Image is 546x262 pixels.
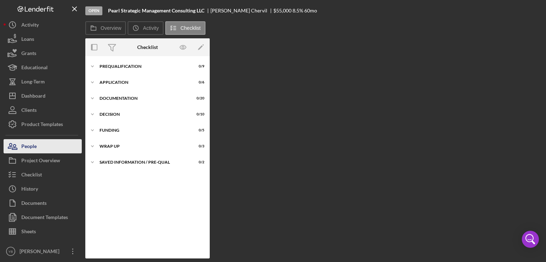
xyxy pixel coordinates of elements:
div: Project Overview [21,153,60,169]
div: Open [85,6,102,15]
div: 8.5 % [293,8,303,13]
div: Wrap up [100,144,187,148]
button: Clients [4,103,82,117]
div: 0 / 2 [192,160,204,164]
div: 0 / 6 [192,80,204,84]
button: Checklist [165,21,205,35]
button: Loans [4,32,82,46]
div: 0 / 10 [192,112,204,116]
span: $55,000 [273,7,291,13]
div: Grants [21,46,36,62]
div: Application [100,80,187,84]
label: Activity [143,25,159,31]
div: Documentation [100,96,187,100]
div: Document Templates [21,210,68,226]
button: Product Templates [4,117,82,131]
div: Product Templates [21,117,63,133]
button: Dashboard [4,89,82,103]
div: 60 mo [304,8,317,13]
div: 0 / 20 [192,96,204,100]
label: Checklist [181,25,201,31]
button: Checklist [4,168,82,182]
text: YB [9,250,13,253]
div: Checklist [21,168,42,184]
div: Open Intercom Messenger [522,231,539,248]
div: [PERSON_NAME] [18,244,64,260]
button: Project Overview [4,153,82,168]
button: History [4,182,82,196]
button: Document Templates [4,210,82,224]
label: Overview [101,25,121,31]
button: Sheets [4,224,82,239]
div: Educational [21,60,48,76]
div: Long-Term [21,75,45,91]
div: 0 / 3 [192,144,204,148]
div: Prequalification [100,64,187,69]
div: 0 / 9 [192,64,204,69]
button: Activity [4,18,82,32]
div: Documents [21,196,47,212]
div: Sheets [21,224,36,240]
button: Educational [4,60,82,75]
button: Activity [128,21,163,35]
div: Activity [21,18,39,34]
div: Funding [100,128,187,132]
div: Saved Information / Pre-Qual [100,160,187,164]
button: Overview [85,21,126,35]
div: Dashboard [21,89,45,105]
button: Long-Term [4,75,82,89]
div: History [21,182,38,198]
div: [PERSON_NAME] Chervil [210,8,273,13]
div: Loans [21,32,34,48]
b: Pearl Strategic Management Consulting LLC [108,8,204,13]
div: Checklist [137,44,158,50]
button: YB[PERSON_NAME] [4,244,82,258]
button: Grants [4,46,82,60]
div: Decision [100,112,187,116]
div: People [21,139,37,155]
div: 0 / 5 [192,128,204,132]
div: Clients [21,103,37,119]
button: Documents [4,196,82,210]
button: People [4,139,82,153]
